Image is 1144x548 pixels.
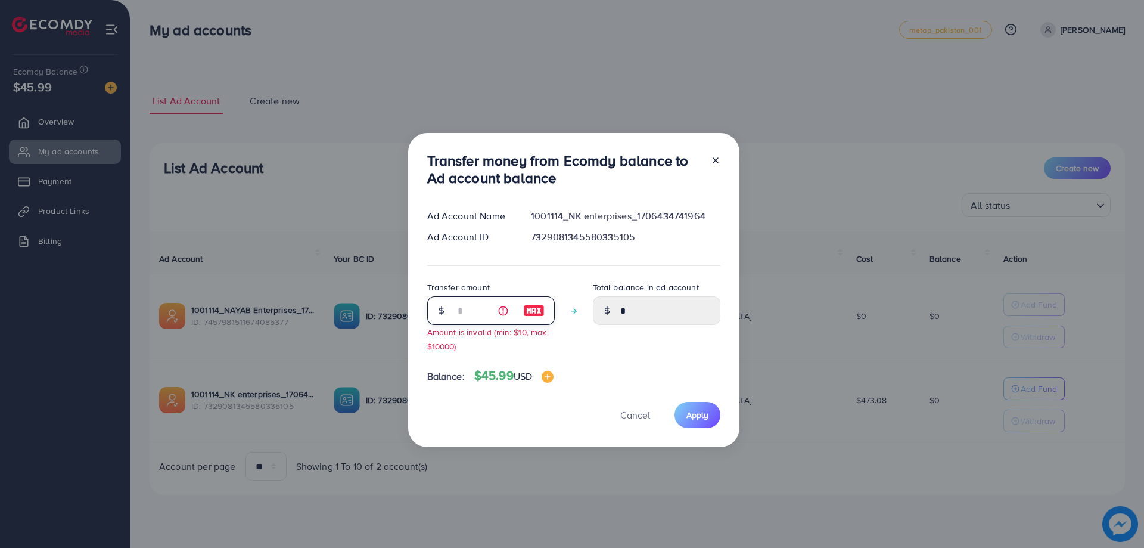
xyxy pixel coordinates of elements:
h3: Transfer money from Ecomdy balance to Ad account balance [427,152,701,187]
span: Balance: [427,370,465,383]
label: Transfer amount [427,281,490,293]
button: Apply [674,402,720,428]
small: Amount is invalid (min: $10, max: $10000) [427,326,549,351]
span: Cancel [620,408,650,422]
button: Cancel [605,402,665,428]
div: Ad Account ID [418,230,522,244]
label: Total balance in ad account [593,281,699,293]
img: image [542,371,554,383]
div: 1001114_NK enterprises_1706434741964 [521,209,729,223]
span: USD [514,370,532,383]
span: Apply [686,409,708,421]
h4: $45.99 [474,369,554,383]
div: Ad Account Name [418,209,522,223]
img: image [523,304,545,318]
div: 7329081345580335105 [521,230,729,244]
